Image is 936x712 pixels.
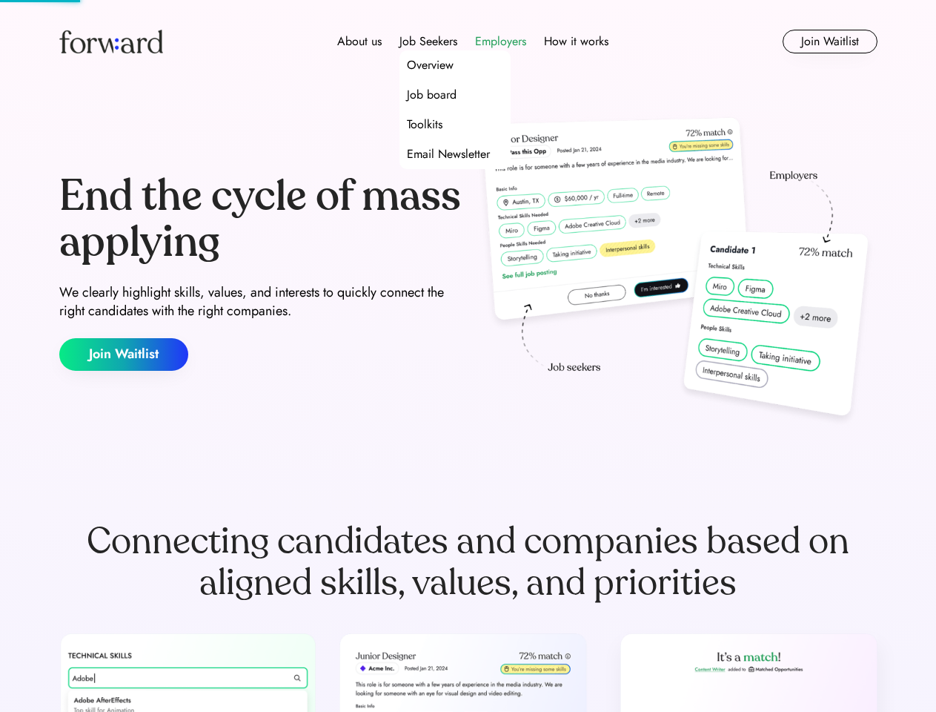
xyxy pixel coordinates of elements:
[59,338,188,371] button: Join Waitlist
[337,33,382,50] div: About us
[475,33,526,50] div: Employers
[407,56,454,74] div: Overview
[783,30,877,53] button: Join Waitlist
[544,33,608,50] div: How it works
[407,86,457,104] div: Job board
[399,33,457,50] div: Job Seekers
[59,30,163,53] img: Forward logo
[407,116,442,133] div: Toolkits
[59,521,877,604] div: Connecting candidates and companies based on aligned skills, values, and priorities
[474,113,877,432] img: hero-image.png
[59,174,462,265] div: End the cycle of mass applying
[407,145,490,163] div: Email Newsletter
[59,283,462,320] div: We clearly highlight skills, values, and interests to quickly connect the right candidates with t...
